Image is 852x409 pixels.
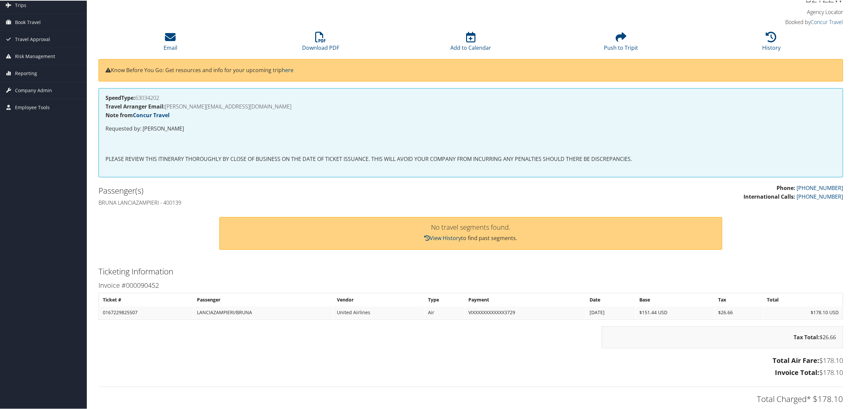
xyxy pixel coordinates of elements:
td: $178.10 USD [764,306,842,318]
td: LANCIAZAMPIERI/BRUNA [194,306,333,318]
td: United Airlines [334,306,424,318]
strong: Invoice Total: [775,367,819,376]
span: Travel Approval [15,30,50,47]
td: [DATE] [586,306,635,318]
th: Payment [465,293,586,305]
a: [PHONE_NUMBER] [797,192,843,200]
p: Requested by: [PERSON_NAME] [105,124,836,133]
h4: Bruna Lanciazampieri - 400139 [98,198,466,206]
a: Email [164,35,177,51]
th: Base [636,293,714,305]
td: VIXXXXXXXXXXXX3729 [465,306,586,318]
h3: No travel segments found. [226,223,715,230]
h3: $178.10 [98,367,843,377]
div: $26.66 [602,326,843,348]
h4: 63034202 [105,94,836,100]
a: Download PDF [302,35,339,51]
th: Total [764,293,842,305]
th: Tax [715,293,763,305]
h2: Ticketing Information [98,265,843,276]
a: History [762,35,781,51]
h2: Passenger(s) [98,184,466,196]
span: Reporting [15,64,37,81]
span: Employee Tools [15,98,50,115]
h4: Agency Locator [664,8,843,15]
th: Passenger [194,293,333,305]
td: $26.66 [715,306,763,318]
strong: Phone: [777,184,795,191]
p: Know Before You Go: Get resources and info for your upcoming trip [105,65,836,74]
td: Air [425,306,465,318]
h3: $178.10 [98,355,843,365]
a: View History [424,234,461,241]
a: Concur Travel [133,111,170,118]
th: Ticket # [99,293,193,305]
th: Vendor [334,293,424,305]
a: [PHONE_NUMBER] [797,184,843,191]
a: Concur Travel [811,18,843,25]
h4: [PERSON_NAME][EMAIL_ADDRESS][DOMAIN_NAME] [105,103,836,109]
strong: Travel Arranger Email: [105,102,165,110]
strong: SpeedType: [105,93,135,101]
a: here [282,66,293,73]
strong: International Calls: [743,192,795,200]
h3: Invoice #000090452 [98,280,843,289]
span: Book Travel [15,13,41,30]
span: Risk Management [15,47,55,64]
h4: Booked by [664,18,843,25]
a: Push to Tripit [604,35,638,51]
p: PLEASE REVIEW THIS ITINERARY THOROUGHLY BY CLOSE OF BUSINESS ON THE DATE OF TICKET ISSUANCE. THIS... [105,154,836,163]
strong: Tax Total: [794,333,820,340]
span: Company Admin [15,81,52,98]
strong: Total Air Fare: [773,355,819,364]
strong: Note from [105,111,170,118]
h2: Total Charged* $178.10 [98,393,843,404]
a: Add to Calendar [450,35,491,51]
p: to find past segments. [226,233,715,242]
td: $151.44 USD [636,306,714,318]
td: 0167229825507 [99,306,193,318]
th: Type [425,293,465,305]
th: Date [586,293,635,305]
